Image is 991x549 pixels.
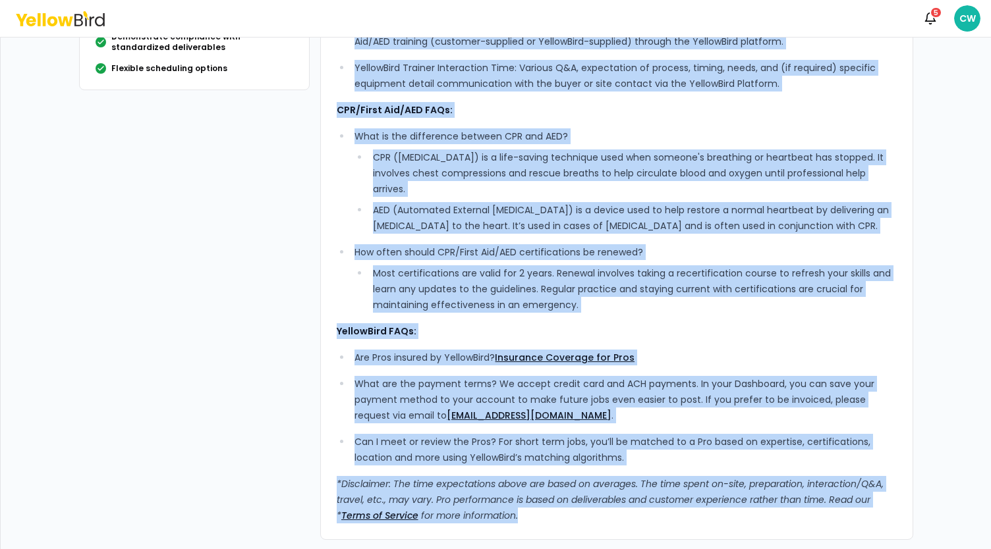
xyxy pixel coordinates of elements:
[337,477,884,522] em: *Disclaimer: The time expectations above are based on averages. The time spent on-site, preparati...
[341,509,418,522] a: Terms of Service
[373,149,896,197] p: CPR ([MEDICAL_DATA]) is a life-saving technique used when someone's breathing or heartbeat has st...
[354,60,896,91] p: YellowBird Trainer Interaction Time: Various Q&A, expectation of process, timing, needs, and (if ...
[111,32,293,53] p: Demonstrate compliance with standardized deliverables
[337,103,453,117] strong: CPR/First Aid/AED FAQs:
[421,509,518,522] em: for more information.
[111,63,227,74] p: Flexible scheduling options
[930,7,942,18] div: 5
[354,244,896,260] p: How often should CPR/First Aid/AED certifications be renewed?
[354,128,896,144] p: What is the difference between CPR and AED?
[954,5,980,32] span: CW
[337,325,416,338] strong: YellowBird FAQs:
[354,376,896,423] p: What are the payment terms? We accept credit card and ACH payments. In your Dashboard, you can sa...
[354,434,896,465] p: Can I meet or review the Pros? For short term jobs, you’ll be matched to a Pro based on expertise...
[354,350,896,365] p: Are Pros insured by YellowBird?
[447,409,611,422] a: [EMAIL_ADDRESS][DOMAIN_NAME]
[373,202,896,234] p: AED (Automated External [MEDICAL_DATA]) is a device used to help restore a normal heartbeat by de...
[495,351,635,364] a: Insurance Coverage for Pros
[369,265,896,313] li: Most certifications are valid for 2 years. Renewal involves taking a recertification course to re...
[917,5,944,32] button: 5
